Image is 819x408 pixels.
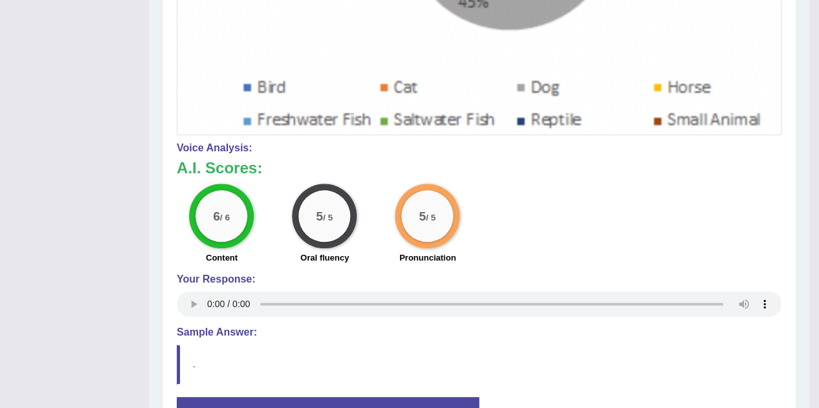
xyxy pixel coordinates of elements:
[177,327,781,338] h4: Sample Answer:
[177,345,781,384] blockquote: .
[399,252,456,264] label: Pronunciation
[206,252,238,264] label: Content
[177,159,262,177] b: A.I. Scores:
[214,208,221,222] big: 6
[300,252,349,264] label: Oral fluency
[220,212,230,222] small: / 6
[177,274,781,285] h4: Your Response:
[323,212,333,222] small: / 5
[426,212,436,222] small: / 5
[317,208,324,222] big: 5
[420,208,427,222] big: 5
[177,142,781,154] h4: Voice Analysis:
